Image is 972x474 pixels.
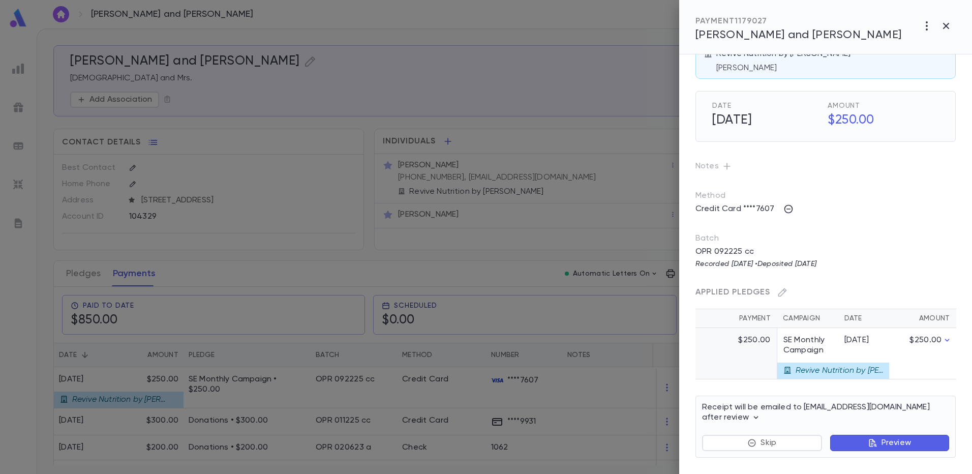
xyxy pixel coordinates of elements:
[822,110,939,131] h5: $250.00
[695,158,956,174] p: Notes
[889,328,956,363] td: $250.00
[695,328,777,363] td: $250.00
[796,366,887,376] p: Revive Nutrition by [PERSON_NAME]
[695,309,777,328] th: Payment
[889,309,956,328] th: Amount
[761,438,776,448] p: Skip
[695,288,770,297] span: Applied Pledges
[689,201,780,217] p: Credit Card ****7607
[882,438,911,448] p: Preview
[712,102,824,110] span: Date
[695,29,902,41] span: [PERSON_NAME] and [PERSON_NAME]
[838,309,889,328] th: Date
[716,49,947,73] div: Revive Nutrition by [PERSON_NAME]
[830,435,949,451] button: Preview
[706,110,824,131] h5: [DATE]
[695,16,902,26] div: PAYMENT 1179027
[702,435,822,451] button: Skip
[689,244,812,260] p: OPR 092225 cc
[695,191,746,201] p: Method
[777,309,838,328] th: Campaign
[828,102,939,110] span: Amount
[702,402,949,423] p: Receipt will be emailed to [EMAIL_ADDRESS][DOMAIN_NAME] after review
[716,63,947,73] p: [PERSON_NAME]
[844,335,883,345] div: [DATE]
[777,328,838,363] td: SE Monthly Campaign
[695,233,956,244] p: Batch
